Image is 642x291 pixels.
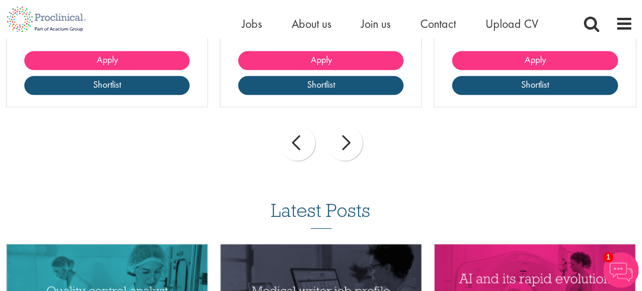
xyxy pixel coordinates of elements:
[292,16,331,31] a: About us
[525,53,546,66] span: Apply
[24,51,190,70] a: Apply
[97,53,118,66] span: Apply
[361,16,391,31] a: Join us
[452,76,618,95] a: Shortlist
[327,125,363,161] div: next
[238,51,404,70] a: Apply
[311,53,332,66] span: Apply
[603,252,614,263] span: 1
[242,16,262,31] a: Jobs
[603,252,639,288] img: Chatbot
[486,16,538,31] a: Upload CV
[272,200,371,229] h3: Latest Posts
[280,125,315,161] div: prev
[24,76,190,95] a: Shortlist
[238,76,404,95] a: Shortlist
[420,16,456,31] a: Contact
[452,51,618,70] a: Apply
